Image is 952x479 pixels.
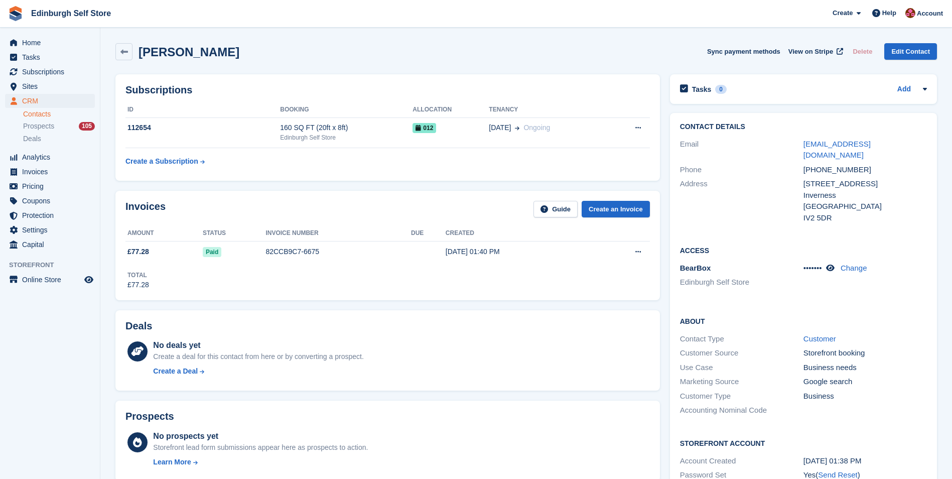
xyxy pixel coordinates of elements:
[22,223,82,237] span: Settings
[413,123,436,133] span: 012
[680,438,927,448] h2: Storefront Account
[680,178,803,223] div: Address
[22,165,82,179] span: Invoices
[22,94,82,108] span: CRM
[22,36,82,50] span: Home
[125,320,152,332] h2: Deals
[23,122,54,131] span: Prospects
[680,277,803,288] li: Edinburgh Self Store
[680,405,803,416] div: Accounting Nominal Code
[803,212,927,224] div: IV2 5DR
[803,362,927,374] div: Business needs
[153,457,191,467] div: Learn More
[280,133,413,142] div: Edinburgh Self Store
[22,194,82,208] span: Coupons
[153,457,368,467] a: Learn More
[818,470,857,479] a: Send Reset
[5,208,95,222] a: menu
[803,178,927,190] div: [STREET_ADDRESS]
[153,351,363,362] div: Create a deal for this contact from here or by converting a prospect.
[803,264,822,272] span: •••••••
[5,50,95,64] a: menu
[680,245,927,255] h2: Access
[5,237,95,252] a: menu
[22,179,82,193] span: Pricing
[5,94,95,108] a: menu
[153,339,363,351] div: No deals yet
[788,47,833,57] span: View on Stripe
[803,391,927,402] div: Business
[523,124,550,132] span: Ongoing
[849,43,876,60] button: Delete
[841,264,867,272] a: Change
[22,237,82,252] span: Capital
[22,79,82,93] span: Sites
[5,273,95,287] a: menu
[127,247,149,257] span: £77.28
[680,139,803,161] div: Email
[446,225,593,242] th: Created
[23,109,95,119] a: Contacts
[125,225,203,242] th: Amount
[692,85,712,94] h2: Tasks
[153,366,363,377] a: Create a Deal
[803,190,927,201] div: Inverness
[127,280,149,290] div: £77.28
[680,391,803,402] div: Customer Type
[22,208,82,222] span: Protection
[680,455,803,467] div: Account Created
[680,316,927,326] h2: About
[680,347,803,359] div: Customer Source
[22,50,82,64] span: Tasks
[125,152,205,171] a: Create a Subscription
[680,123,927,131] h2: Contact Details
[27,5,115,22] a: Edinburgh Self Store
[803,334,836,343] a: Customer
[680,264,711,272] span: BearBox
[9,260,100,270] span: Storefront
[680,164,803,176] div: Phone
[803,140,871,160] a: [EMAIL_ADDRESS][DOMAIN_NAME]
[680,362,803,374] div: Use Case
[5,194,95,208] a: menu
[489,123,511,133] span: [DATE]
[125,102,280,118] th: ID
[139,45,239,59] h2: [PERSON_NAME]
[5,36,95,50] a: menu
[803,201,927,212] div: [GEOGRAPHIC_DATA]
[23,134,41,144] span: Deals
[22,273,82,287] span: Online Store
[280,102,413,118] th: Booking
[5,79,95,93] a: menu
[680,376,803,388] div: Marketing Source
[79,122,95,131] div: 105
[803,347,927,359] div: Storefront booking
[265,225,411,242] th: Invoice number
[411,225,446,242] th: Due
[680,333,803,345] div: Contact Type
[5,179,95,193] a: menu
[5,165,95,179] a: menu
[83,274,95,286] a: Preview store
[582,201,650,217] a: Create an Invoice
[533,201,578,217] a: Guide
[5,65,95,79] a: menu
[803,455,927,467] div: [DATE] 01:38 PM
[125,84,650,96] h2: Subscriptions
[5,150,95,164] a: menu
[127,271,149,280] div: Total
[489,102,608,118] th: Tenancy
[125,201,166,217] h2: Invoices
[23,121,95,132] a: Prospects 105
[153,430,368,442] div: No prospects yet
[803,376,927,388] div: Google search
[413,102,489,118] th: Allocation
[22,65,82,79] span: Subscriptions
[153,366,198,377] div: Create a Deal
[203,247,221,257] span: Paid
[125,156,198,167] div: Create a Subscription
[5,223,95,237] a: menu
[905,8,915,18] img: Lucy Michalec
[784,43,845,60] a: View on Stripe
[815,470,860,479] span: ( )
